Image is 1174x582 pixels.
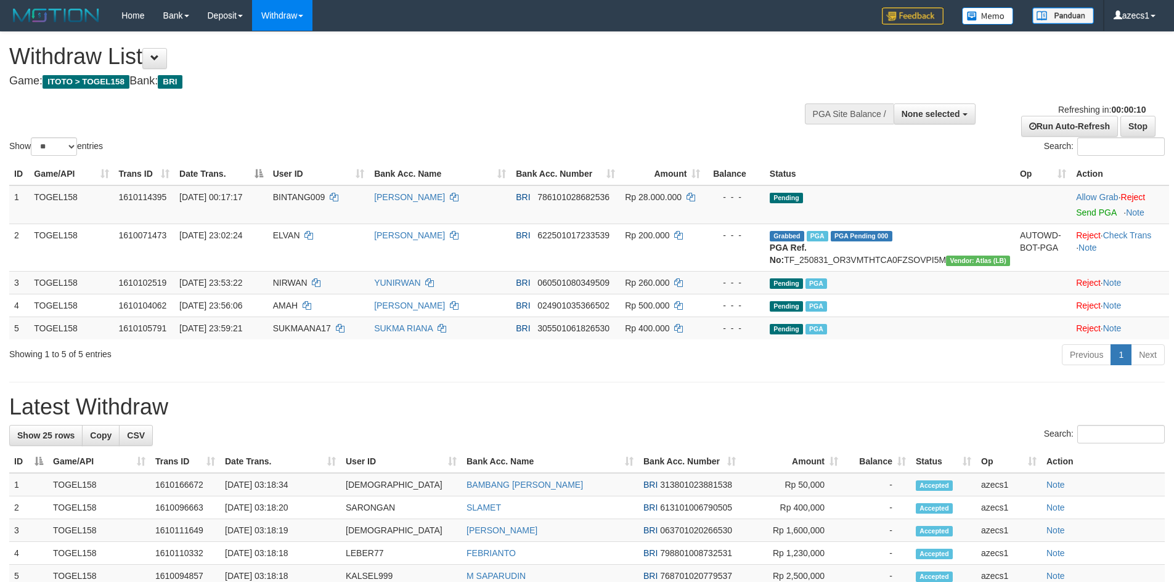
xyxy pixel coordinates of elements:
[625,192,682,202] span: Rp 28.000.000
[660,525,732,535] span: Copy 063701020266530 to clipboard
[976,473,1042,496] td: azecs1
[119,192,167,202] span: 1610114395
[9,75,770,87] h4: Game: Bank:
[643,525,658,535] span: BRI
[179,278,242,288] span: [DATE] 23:53:22
[1076,278,1101,288] a: Reject
[467,548,516,558] a: FEBRIANTO
[770,231,804,241] span: Grabbed
[17,430,75,440] span: Show 25 rows
[765,224,1015,271] td: TF_250831_OR3VMTHTCA0FZSOVPI5M
[374,323,433,333] a: SUKMA RIANA
[29,163,113,185] th: Game/API: activate to sort column ascending
[1044,425,1165,443] label: Search:
[916,572,953,582] span: Accepted
[9,44,770,69] h1: Withdraw List
[9,519,48,542] td: 3
[1062,344,1111,365] a: Previous
[9,450,48,473] th: ID: activate to sort column descending
[9,137,103,156] label: Show entries
[620,163,705,185] th: Amount: activate to sort column ascending
[268,163,369,185] th: User ID: activate to sort column ascending
[374,278,420,288] a: YUNIRWAN
[341,496,462,519] td: SARONGAN
[537,230,609,240] span: Copy 622501017233539 to clipboard
[1032,7,1094,24] img: panduan.png
[9,224,29,271] td: 2
[916,549,953,559] span: Accepted
[1046,525,1065,535] a: Note
[179,230,242,240] span: [DATE] 23:02:24
[976,519,1042,542] td: azecs1
[770,278,803,289] span: Pending
[916,526,953,536] span: Accepted
[660,503,732,512] span: Copy 613101006790505 to clipboard
[643,503,658,512] span: BRI
[462,450,638,473] th: Bank Acc. Name: activate to sort column ascending
[1076,192,1120,202] span: ·
[48,519,150,542] td: TOGEL158
[638,450,741,473] th: Bank Acc. Number: activate to sort column ascending
[220,542,341,565] td: [DATE] 03:18:18
[1103,323,1122,333] a: Note
[31,137,77,156] select: Showentries
[1077,137,1165,156] input: Search:
[1126,208,1144,217] a: Note
[1076,323,1101,333] a: Reject
[1044,137,1165,156] label: Search:
[1071,224,1169,271] td: · ·
[341,473,462,496] td: [DEMOGRAPHIC_DATA]
[516,192,530,202] span: BRI
[537,278,609,288] span: Copy 060501080349509 to clipboard
[770,243,807,265] b: PGA Ref. No:
[516,278,530,288] span: BRI
[1131,344,1165,365] a: Next
[902,109,960,119] span: None selected
[114,163,175,185] th: Trans ID: activate to sort column ascending
[9,542,48,565] td: 4
[1071,185,1169,224] td: ·
[741,496,843,519] td: Rp 400,000
[1015,163,1071,185] th: Op: activate to sort column ascending
[1046,480,1065,490] a: Note
[341,450,462,473] th: User ID: activate to sort column ascending
[1103,230,1152,240] a: Check Trans
[1103,301,1122,310] a: Note
[1103,278,1122,288] a: Note
[29,294,113,317] td: TOGEL158
[9,425,83,446] a: Show 25 rows
[1071,317,1169,339] td: ·
[643,480,658,490] span: BRI
[1076,230,1101,240] a: Reject
[511,163,620,185] th: Bank Acc. Number: activate to sort column ascending
[1046,548,1065,558] a: Note
[127,430,145,440] span: CSV
[710,229,759,241] div: - - -
[341,519,462,542] td: [DEMOGRAPHIC_DATA]
[710,191,759,203] div: - - -
[1042,450,1165,473] th: Action
[537,192,609,202] span: Copy 786101028682536 to clipboard
[29,271,113,294] td: TOGEL158
[467,503,501,512] a: SLAMET
[179,323,242,333] span: [DATE] 23:59:21
[516,323,530,333] span: BRI
[220,450,341,473] th: Date Trans.: activate to sort column ascending
[1078,243,1097,253] a: Note
[843,496,911,519] td: -
[537,301,609,310] span: Copy 024901035366502 to clipboard
[976,496,1042,519] td: azecs1
[625,230,669,240] span: Rp 200.000
[1021,116,1118,137] a: Run Auto-Refresh
[1076,208,1116,217] a: Send PGA
[1120,116,1156,137] a: Stop
[467,571,526,581] a: M SAPARUDIN
[158,75,182,89] span: BRI
[962,7,1014,25] img: Button%20Memo.svg
[467,480,583,490] a: BAMBANG [PERSON_NAME]
[710,299,759,312] div: - - -
[48,473,150,496] td: TOGEL158
[911,450,976,473] th: Status: activate to sort column ascending
[516,230,530,240] span: BRI
[710,277,759,289] div: - - -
